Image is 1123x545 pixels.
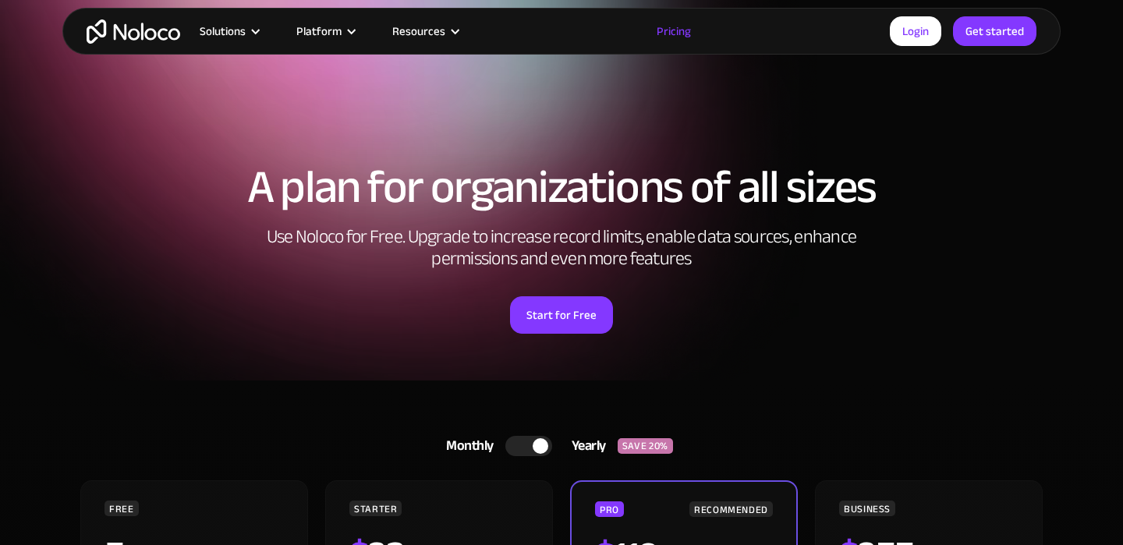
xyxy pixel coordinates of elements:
[618,438,673,454] div: SAVE 20%
[890,16,941,46] a: Login
[689,501,773,517] div: RECOMMENDED
[637,21,710,41] a: Pricing
[105,501,139,516] div: FREE
[296,21,342,41] div: Platform
[277,21,373,41] div: Platform
[953,16,1036,46] a: Get started
[552,434,618,458] div: Yearly
[373,21,476,41] div: Resources
[595,501,624,517] div: PRO
[427,434,505,458] div: Monthly
[510,296,613,334] a: Start for Free
[392,21,445,41] div: Resources
[250,226,873,270] h2: Use Noloco for Free. Upgrade to increase record limits, enable data sources, enhance permissions ...
[839,501,895,516] div: BUSINESS
[349,501,402,516] div: STARTER
[78,164,1045,211] h1: A plan for organizations of all sizes
[87,19,180,44] a: home
[180,21,277,41] div: Solutions
[200,21,246,41] div: Solutions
